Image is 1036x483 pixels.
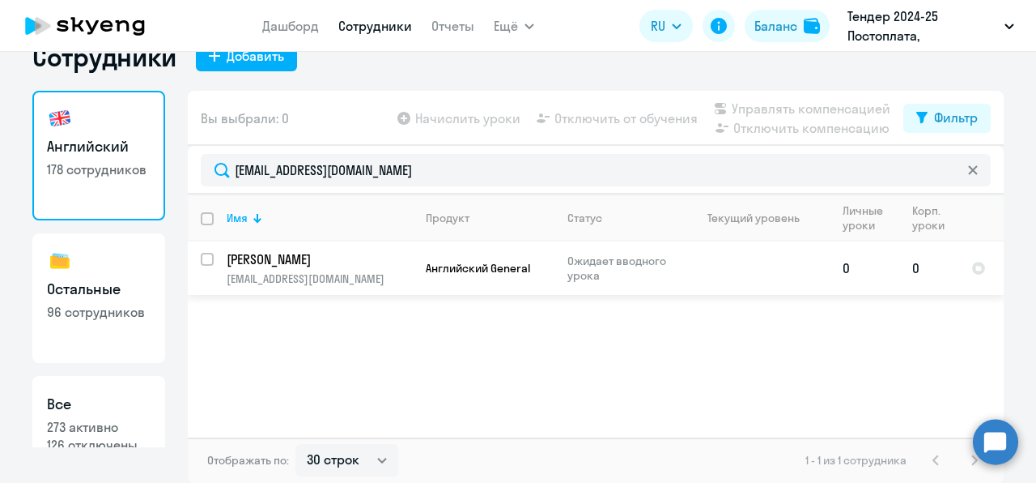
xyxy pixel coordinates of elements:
[745,10,830,42] button: Балансbalance
[692,211,829,225] div: Текущий уровень
[431,18,474,34] a: Отчеты
[639,10,693,42] button: RU
[32,233,165,363] a: Остальные96 сотрудников
[934,108,978,127] div: Фильтр
[227,211,248,225] div: Имя
[338,18,412,34] a: Сотрудники
[227,271,412,286] p: [EMAIL_ADDRESS][DOMAIN_NAME]
[47,105,73,131] img: english
[830,241,899,295] td: 0
[494,10,534,42] button: Ещё
[207,453,289,468] span: Отображать по:
[227,46,284,66] div: Добавить
[804,18,820,34] img: balance
[47,279,151,300] h3: Остальные
[754,16,797,36] div: Баланс
[201,154,991,186] input: Поиск по имени, email, продукту или статусу
[262,18,319,34] a: Дашборд
[196,42,297,71] button: Добавить
[426,211,469,225] div: Продукт
[47,303,151,321] p: 96 сотрудников
[899,241,958,295] td: 0
[912,203,957,233] div: Корп. уроки
[47,436,151,454] p: 126 отключены
[903,104,991,133] button: Фильтр
[651,16,665,36] span: RU
[47,160,151,178] p: 178 сотрудников
[494,16,518,36] span: Ещё
[843,203,884,233] div: Личные уроки
[839,6,1022,45] button: Тендер 2024-25 Постоплата, [GEOGRAPHIC_DATA], ООО
[32,41,176,73] h1: Сотрудники
[567,254,678,283] p: Ожидает вводного урока
[912,203,945,233] div: Корп. уроки
[227,250,410,268] p: [PERSON_NAME]
[227,211,412,225] div: Имя
[426,211,554,225] div: Продукт
[567,211,602,225] div: Статус
[805,453,906,468] span: 1 - 1 из 1 сотрудника
[847,6,998,45] p: Тендер 2024-25 Постоплата, [GEOGRAPHIC_DATA], ООО
[32,91,165,220] a: Английский178 сотрудников
[47,418,151,436] p: 273 активно
[843,203,898,233] div: Личные уроки
[567,211,678,225] div: Статус
[47,394,151,415] h3: Все
[227,250,412,268] a: [PERSON_NAME]
[426,261,530,276] span: Английский General
[707,211,800,225] div: Текущий уровень
[47,136,151,157] h3: Английский
[201,109,289,128] span: Вы выбрали: 0
[47,248,73,274] img: others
